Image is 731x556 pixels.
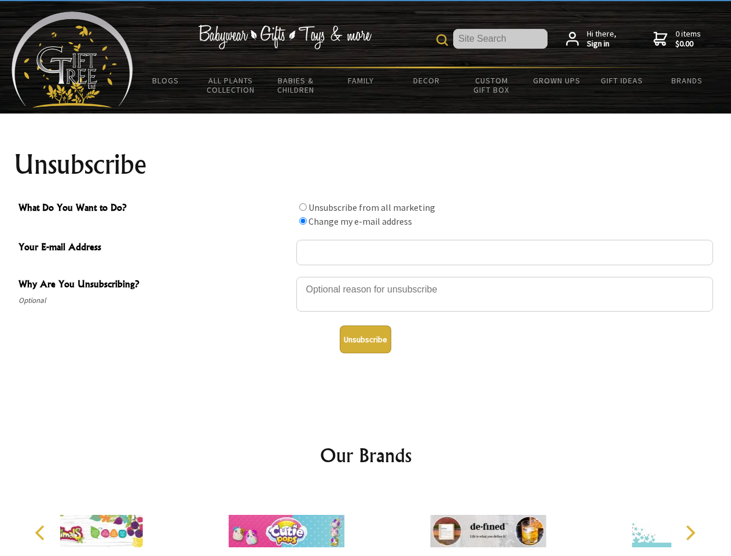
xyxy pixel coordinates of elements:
[299,217,307,225] input: What Do You Want to Do?
[340,325,391,353] button: Unsubscribe
[19,240,291,257] span: Your E-mail Address
[587,39,616,49] strong: Sign in
[677,520,703,546] button: Next
[199,68,264,102] a: All Plants Collection
[19,277,291,294] span: Why Are You Unsubscribing?
[296,277,713,312] textarea: Why Are You Unsubscribing?
[329,68,394,93] a: Family
[14,151,718,178] h1: Unsubscribe
[29,520,54,546] button: Previous
[589,68,655,93] a: Gift Ideas
[19,294,291,308] span: Optional
[296,240,713,265] input: Your E-mail Address
[23,441,708,469] h2: Our Brands
[308,202,435,213] label: Unsubscribe from all marketing
[453,29,548,49] input: Site Search
[566,29,616,49] a: Hi there,Sign in
[653,29,701,49] a: 0 items$0.00
[299,203,307,211] input: What Do You Want to Do?
[675,28,701,49] span: 0 items
[655,68,720,93] a: Brands
[12,12,133,108] img: Babyware - Gifts - Toys and more...
[19,200,291,217] span: What Do You Want to Do?
[524,68,589,93] a: Grown Ups
[587,29,616,49] span: Hi there,
[133,68,199,93] a: BLOGS
[308,215,412,227] label: Change my e-mail address
[394,68,459,93] a: Decor
[198,25,372,49] img: Babywear - Gifts - Toys & more
[263,68,329,102] a: Babies & Children
[436,34,448,46] img: product search
[675,39,701,49] strong: $0.00
[459,68,524,102] a: Custom Gift Box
